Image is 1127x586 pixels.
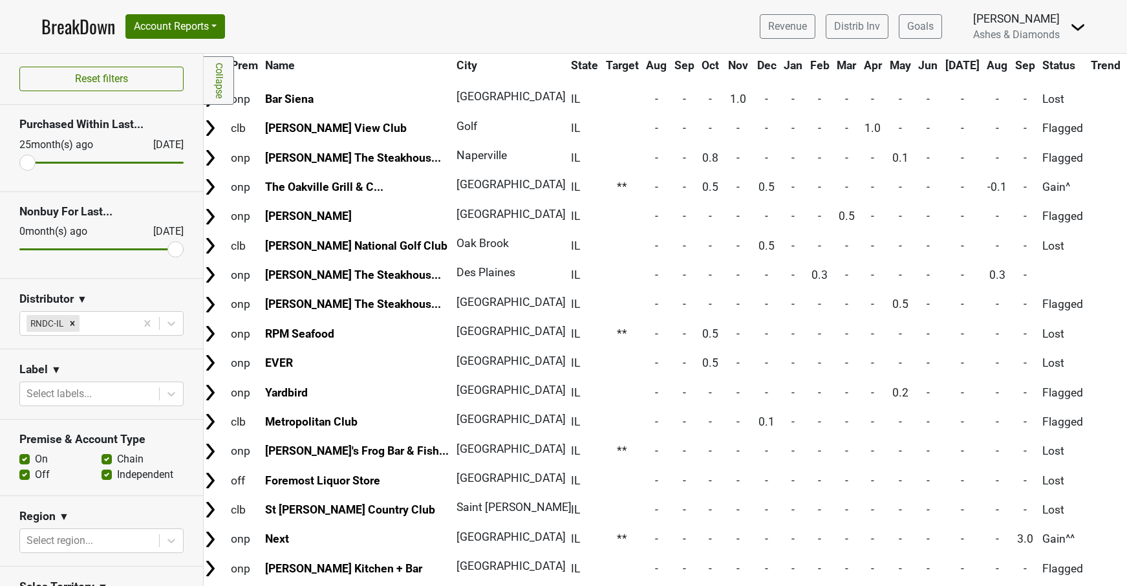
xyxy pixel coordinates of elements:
span: [GEOGRAPHIC_DATA] [456,325,566,338]
img: Dropdown Menu [1070,19,1086,35]
span: Status [1042,59,1075,72]
span: - [871,210,874,222]
span: Oak Brook [456,237,509,250]
span: - [736,180,740,193]
div: 25 month(s) ago [19,137,122,153]
td: onp [228,173,261,201]
span: - [1024,298,1027,310]
span: - [927,356,930,369]
span: - [899,122,902,135]
span: - [1024,92,1027,105]
span: ▼ [51,362,61,378]
span: IL [571,151,580,164]
span: - [871,327,874,340]
span: - [736,268,740,281]
td: Flagged [1040,290,1087,318]
span: - [655,151,658,164]
td: onp [228,261,261,289]
th: &nbsp;: activate to sort column ascending [197,54,226,77]
th: Jan: activate to sort column ascending [780,54,806,77]
span: Trend [1091,59,1121,72]
span: - [818,210,821,222]
span: - [899,180,902,193]
span: - [709,122,712,135]
td: Lost [1040,349,1087,377]
span: - [655,298,658,310]
span: 0.8 [702,151,718,164]
td: Flagged [1040,407,1087,435]
span: - [683,151,686,164]
span: - [899,268,902,281]
label: Chain [117,451,144,467]
span: - [871,180,874,193]
span: - [996,151,999,164]
span: IL [571,92,580,105]
img: Arrow right [200,383,220,402]
span: - [791,239,795,252]
span: - [961,268,964,281]
span: - [961,327,964,340]
img: Arrow right [200,530,220,549]
th: Nov: activate to sort column ascending [724,54,753,77]
div: [DATE] [142,137,184,153]
div: [PERSON_NAME] [973,10,1060,27]
span: - [655,122,658,135]
a: Goals [899,14,942,39]
span: - [845,268,848,281]
th: Jun: activate to sort column ascending [915,54,941,77]
span: Target [606,59,639,72]
img: Arrow right [200,118,220,138]
span: - [996,298,999,310]
span: - [655,92,658,105]
span: [GEOGRAPHIC_DATA] [456,384,566,396]
span: - [765,268,768,281]
h3: Distributor [19,292,74,306]
td: Flagged [1040,202,1087,230]
span: 0.5 [758,239,775,252]
span: - [791,180,795,193]
span: IL [571,268,580,281]
td: onp [228,378,261,406]
span: IL [571,298,580,310]
span: - [765,210,768,222]
a: BreakDown [41,13,115,40]
span: - [927,386,930,399]
span: [GEOGRAPHIC_DATA] [456,413,566,426]
span: - [765,327,768,340]
td: Lost [1040,320,1087,347]
a: [PERSON_NAME] The Steakhous... [265,298,441,310]
span: IL [571,415,580,428]
span: - [899,327,902,340]
a: Collapse [204,56,234,105]
span: - [791,92,795,105]
td: onp [228,144,261,171]
span: - [961,239,964,252]
span: - [927,327,930,340]
span: - [961,180,964,193]
a: RPM Seafood [265,327,334,340]
span: - [818,180,821,193]
span: IL [571,386,580,399]
span: - [765,92,768,105]
span: - [1024,356,1027,369]
span: - [927,151,930,164]
th: Feb: activate to sort column ascending [807,54,833,77]
span: 0.3 [989,268,1005,281]
span: 0.1 [758,415,775,428]
img: Arrow right [200,265,220,285]
label: Off [35,467,50,483]
span: Des Plaines [456,266,515,279]
span: IL [571,356,580,369]
span: - [791,122,795,135]
span: - [683,268,686,281]
span: - [683,386,686,399]
th: State: activate to sort column ascending [568,54,601,77]
th: Prem: activate to sort column ascending [228,54,261,77]
div: [DATE] [142,224,184,239]
span: - [927,415,930,428]
a: The Oakville Grill & C... [265,180,383,193]
span: - [996,239,999,252]
span: IL [571,180,580,193]
span: - [791,415,795,428]
span: 0.5 [892,298,908,310]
